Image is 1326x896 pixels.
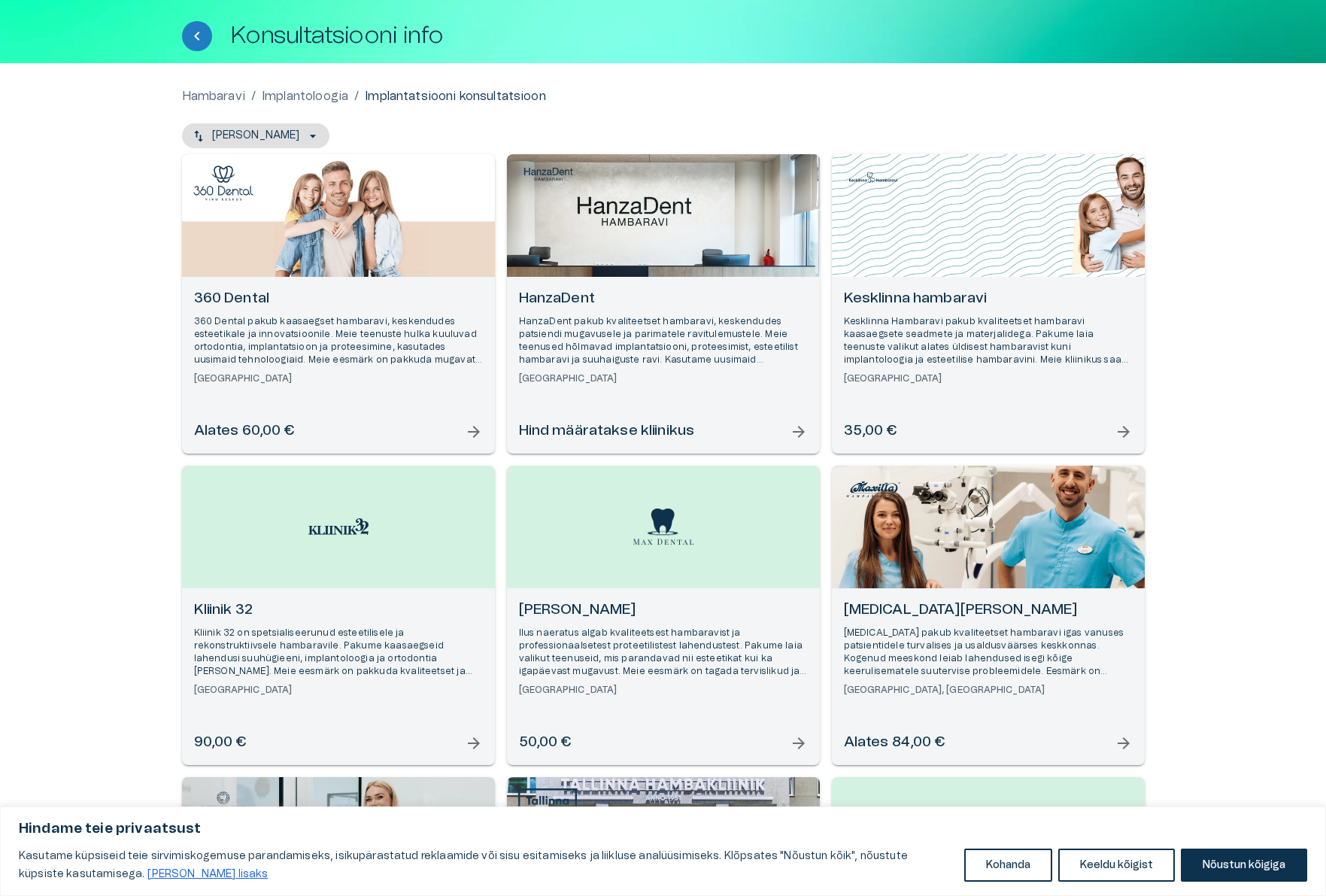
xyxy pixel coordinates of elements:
span: arrow_forward [465,423,483,441]
img: Roseni Hambakliinik logo [193,788,253,812]
button: Nõustun kõigiga [1181,849,1307,882]
img: Kesklinna hambaravi logo [843,166,903,190]
h6: Alates 60,00 € [194,421,295,442]
button: Keeldu kõigist [1058,849,1175,882]
h6: 360 Dental [194,289,483,309]
h6: [GEOGRAPHIC_DATA] [194,372,483,385]
h6: [PERSON_NAME] [519,600,808,621]
img: Tallinna Hambakliinik logo [518,788,578,849]
h6: [GEOGRAPHIC_DATA] [194,684,483,697]
button: [PERSON_NAME] [182,123,330,148]
p: Kasutame küpsiseid teie sirvimiskogemuse parandamiseks, isikupärastatud reklaamide või sisu esita... [19,847,953,883]
h6: [GEOGRAPHIC_DATA] [519,372,808,385]
img: Kliinik 32 logo [308,518,369,536]
a: Open selected supplier available booking dates [832,466,1145,765]
p: Kesklinna Hambaravi pakub kvaliteetset hambaravi kaasaegsete seadmete ja materjalidega. Pakume la... [844,315,1133,367]
button: Kohanda [964,849,1052,882]
a: Open selected supplier available booking dates [507,466,820,765]
h6: 50,00 € [519,733,572,753]
img: HanzaDent logo [518,166,578,184]
a: Open selected supplier available booking dates [507,154,820,454]
p: Implantatsiooni konsultatsioon [365,87,546,105]
h6: [MEDICAL_DATA][PERSON_NAME] [844,600,1133,621]
a: Loe lisaks [147,868,269,880]
h1: Konsultatsiooni info [230,23,444,49]
span: Help [77,12,99,24]
a: Implantoloogia [262,87,348,105]
p: Kliinik 32 on spetsialiseerunud esteetilisele ja rekonstruktiivsele hambaravile. Pakume kaasaegse... [194,627,483,679]
p: Ilus naeratus algab kvaliteetsest hambaravist ja professionaalsetest proteetilistest lahendustest... [519,627,808,679]
span: arrow_forward [790,423,808,441]
h6: HanzaDent [519,289,808,309]
span: arrow_forward [1115,734,1133,752]
p: / [251,87,256,105]
p: Hindame teie privaatsust [19,820,1307,838]
p: [MEDICAL_DATA] pakub kvaliteetset hambaravi igas vanuses patsientidele turvalises ja usaldusväärs... [844,627,1133,679]
h6: 35,00 € [844,421,897,442]
p: HanzaDent pakub kvaliteetset hambaravi, keskendudes patsiendi mugavusele ja parimatele ravitulemu... [519,315,808,367]
button: Tagasi [182,21,212,51]
h6: [GEOGRAPHIC_DATA] [844,372,1133,385]
span: arrow_forward [1115,423,1133,441]
h6: [GEOGRAPHIC_DATA], [GEOGRAPHIC_DATA] [844,684,1133,697]
p: / [354,87,359,105]
a: Open selected supplier available booking dates [182,154,495,454]
h6: [GEOGRAPHIC_DATA] [519,684,808,697]
a: Open selected supplier available booking dates [182,466,495,765]
img: Max Dental logo [633,509,693,545]
h6: Kesklinna hambaravi [844,289,1133,309]
p: 360 Dental pakub kaasaegset hambaravi, keskendudes esteetikale ja innovatsioonile. Meie teenuste ... [194,315,483,367]
img: Maxilla Hambakliinik logo [843,477,903,501]
h6: 90,00 € [194,733,247,753]
h6: Kliinik 32 [194,600,483,621]
span: arrow_forward [790,734,808,752]
img: 360 Dental logo [193,166,253,201]
a: Hambaravi [182,87,245,105]
h6: Alates 84,00 € [844,733,945,753]
span: arrow_forward [465,734,483,752]
h6: Hind määratakse kliinikus [519,421,695,442]
p: [PERSON_NAME] [212,128,300,144]
a: Open selected supplier available booking dates [832,154,1145,454]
